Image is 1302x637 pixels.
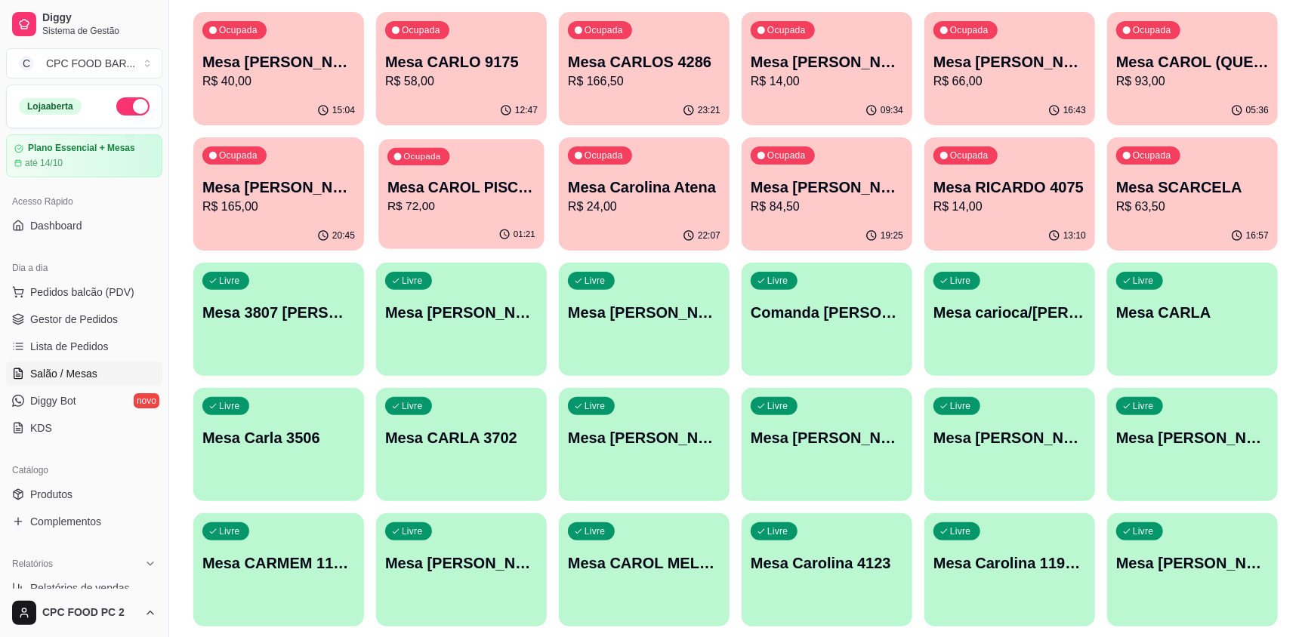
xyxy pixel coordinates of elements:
p: R$ 84,50 [751,198,903,216]
p: Ocupada [950,24,989,36]
p: 19:25 [881,229,903,242]
a: KDS [6,416,162,440]
p: Ocupada [403,151,440,163]
a: Relatórios de vendas [6,576,162,600]
button: OcupadaMesa [PERSON_NAME] 11996097125R$ 40,0015:04 [193,12,364,125]
p: Mesa carioca/[PERSON_NAME] [933,302,1086,323]
p: Ocupada [767,149,806,162]
button: LivreMesa Carolina 4123 [742,513,912,626]
p: Ocupada [1133,149,1171,162]
p: Mesa CAROL (QUE ORGULHO) 11971765222 [1116,51,1269,72]
p: Livre [1133,275,1154,287]
p: Livre [767,525,788,537]
a: Dashboard [6,214,162,238]
div: CPC FOOD BAR ... [46,56,135,71]
p: Livre [585,275,606,287]
button: OcupadaMesa Carolina AtenaR$ 24,0022:07 [559,137,730,251]
p: Mesa [PERSON_NAME] [568,302,720,323]
article: Plano Essencial + Mesas [28,143,135,154]
button: OcupadaMesa SCARCELAR$ 63,5016:57 [1107,137,1278,251]
p: Mesa [PERSON_NAME] [1116,427,1269,448]
span: Complementos [30,514,101,529]
button: LivreMesa [PERSON_NAME] [376,263,547,376]
button: LivreMesa [PERSON_NAME] [1107,388,1278,501]
p: 13:10 [1063,229,1086,242]
span: Salão / Mesas [30,366,97,381]
button: LivreMesa [PERSON_NAME] (BOCA JRS) [742,388,912,501]
p: Livre [219,525,240,537]
span: KDS [30,420,52,435]
p: Mesa CAROL PISCINA [387,177,535,198]
p: R$ 165,00 [202,198,355,216]
p: 15:04 [332,104,355,116]
p: Mesa SCARCELA [1116,177,1269,198]
p: Livre [402,525,423,537]
span: Dashboard [30,218,82,233]
button: LivreMesa CARLA [1107,263,1278,376]
button: OcupadaMesa CAROL PISCINAR$ 72,0001:21 [378,139,544,249]
button: LivreMesa CARMEM 11983895752 [193,513,364,626]
p: Mesa CARLA 3702 [385,427,538,448]
p: Ocupada [767,24,806,36]
span: Relatórios [12,558,53,570]
button: OcupadaMesa CAROL (QUE ORGULHO) 11971765222R$ 93,0005:36 [1107,12,1278,125]
p: Mesa [PERSON_NAME] ([PERSON_NAME]) [1116,552,1269,574]
p: Livre [585,400,606,412]
p: Mesa 3807 [PERSON_NAME] [202,302,355,323]
a: Plano Essencial + Mesasaté 14/10 [6,134,162,177]
p: R$ 66,00 [933,72,1086,91]
p: 16:57 [1246,229,1269,242]
p: Ocupada [950,149,989,162]
div: Acesso Rápido [6,189,162,214]
p: Comanda [PERSON_NAME] [751,302,903,323]
p: Mesa [PERSON_NAME] 19991633360 [568,427,720,448]
div: Dia a dia [6,256,162,280]
button: LivreMesa [PERSON_NAME] [559,263,730,376]
p: Livre [402,275,423,287]
button: LivreMesa Carla 3506 [193,388,364,501]
p: Mesa Carolina Atena [568,177,720,198]
p: Livre [1133,400,1154,412]
p: R$ 24,00 [568,198,720,216]
p: Livre [950,275,971,287]
button: OcupadaMesa [PERSON_NAME] 11938992136834R$ 14,0009:34 [742,12,912,125]
button: LivreMesa [PERSON_NAME] ([PERSON_NAME]) [1107,513,1278,626]
p: Ocupada [585,149,623,162]
span: Diggy [42,11,156,25]
p: Mesa CAROL MELHORANZA DUDU [568,552,720,574]
p: Mesa [PERSON_NAME] 11996097125 [202,51,355,72]
p: 09:34 [881,104,903,116]
p: R$ 14,00 [933,198,1086,216]
span: Sistema de Gestão [42,25,156,37]
span: Diggy Bot [30,393,76,408]
button: OcupadaMesa [PERSON_NAME]R$ 66,0016:43 [924,12,1095,125]
p: 12:47 [515,104,538,116]
button: LivreMesa [PERSON_NAME] [376,513,547,626]
button: LivreMesa 3807 [PERSON_NAME] [193,263,364,376]
span: Pedidos balcão (PDV) [30,285,134,300]
span: Gestor de Pedidos [30,312,118,327]
p: Mesa [PERSON_NAME] [202,177,355,198]
p: R$ 58,00 [385,72,538,91]
p: Mesa Carolina 4123 [751,552,903,574]
p: Ocupada [402,24,440,36]
button: LivreMesa [PERSON_NAME] 19991633360 [559,388,730,501]
p: Mesa Carolina 11977462816 [933,552,1086,574]
p: R$ 63,50 [1116,198,1269,216]
button: LivreMesa CAROL MELHORANZA DUDU [559,513,730,626]
a: Diggy Botnovo [6,389,162,413]
button: OcupadaMesa CARLOS 4286R$ 166,5023:21 [559,12,730,125]
p: Ocupada [219,149,258,162]
button: LivreMesa carioca/[PERSON_NAME] [924,263,1095,376]
p: 20:45 [332,229,355,242]
p: Mesa [PERSON_NAME] [751,177,903,198]
span: Lista de Pedidos [30,339,109,354]
div: Catálogo [6,458,162,482]
p: 01:21 [514,229,535,241]
p: Livre [950,400,971,412]
p: Ocupada [219,24,258,36]
p: Mesa CARLO 9175 [385,51,538,72]
span: Produtos [30,487,73,502]
p: Mesa [PERSON_NAME] [933,51,1086,72]
button: Pedidos balcão (PDV) [6,280,162,304]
